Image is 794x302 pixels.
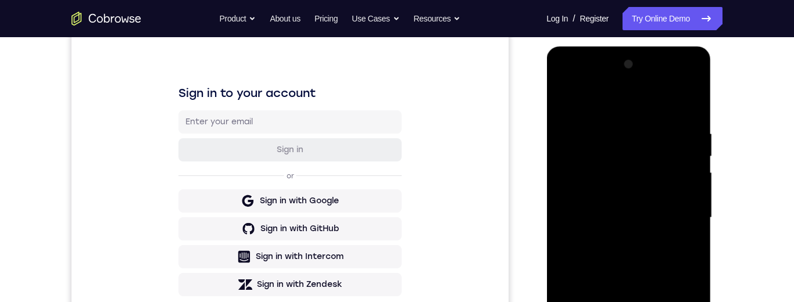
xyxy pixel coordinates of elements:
button: Sign in with GitHub [107,212,330,235]
div: Sign in with Intercom [184,246,272,257]
a: About us [270,7,300,30]
a: Pricing [314,7,338,30]
button: Use Cases [352,7,399,30]
button: Product [220,7,256,30]
p: or [213,166,225,175]
input: Enter your email [114,111,323,123]
div: Sign in with Zendesk [185,274,271,285]
button: Sign in with Zendesk [107,268,330,291]
button: Sign in with Intercom [107,240,330,263]
button: Sign in with Google [107,184,330,207]
button: Resources [414,7,461,30]
a: Register [580,7,609,30]
div: Sign in with Google [188,190,267,202]
button: Sign in [107,133,330,156]
h1: Sign in to your account [107,80,330,96]
a: Log In [546,7,568,30]
a: Try Online Demo [623,7,723,30]
div: Sign in with GitHub [189,218,267,229]
span: / [573,12,575,26]
a: Go to the home page [71,12,141,26]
